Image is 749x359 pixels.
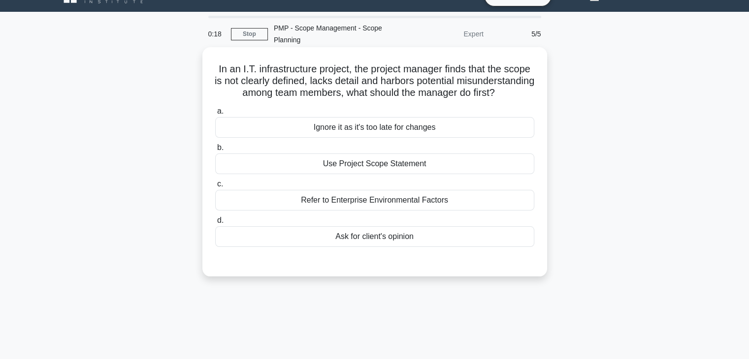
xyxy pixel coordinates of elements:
[403,24,489,44] div: Expert
[215,153,534,174] div: Use Project Scope Statement
[215,226,534,247] div: Ask for client's opinion
[214,63,535,99] h5: In an I.T. infrastructure project, the project manager finds that the scope is not clearly define...
[231,28,268,40] a: Stop
[489,24,547,44] div: 5/5
[268,18,403,50] div: PMP - Scope Management - Scope Planning
[217,143,224,151] span: b.
[215,190,534,210] div: Refer to Enterprise Environmental Factors
[215,117,534,138] div: Ignore it as it's too late for changes
[202,24,231,44] div: 0:18
[217,107,224,115] span: a.
[217,216,224,224] span: d.
[217,179,223,188] span: c.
